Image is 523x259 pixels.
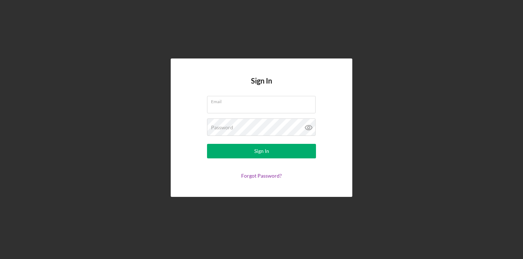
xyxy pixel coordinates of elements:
label: Password [211,125,233,130]
h4: Sign In [251,77,272,96]
a: Forgot Password? [241,173,282,179]
div: Sign In [254,144,269,158]
label: Email [211,96,316,104]
button: Sign In [207,144,316,158]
